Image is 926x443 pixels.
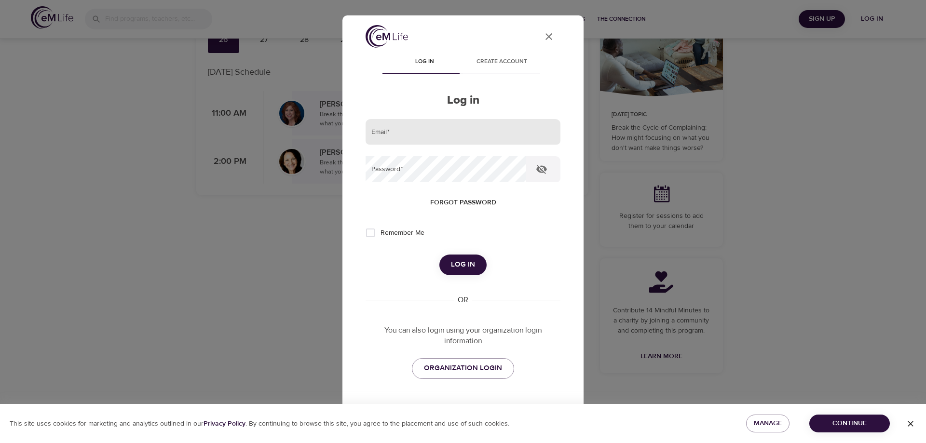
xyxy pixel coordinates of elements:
div: OR [454,295,472,306]
img: logo [366,25,408,48]
span: Continue [817,417,882,430]
span: Forgot password [430,197,496,209]
button: Forgot password [426,194,500,212]
span: Log in [451,258,475,271]
h2: Log in [366,94,560,107]
span: Log in [392,57,457,67]
div: disabled tabs example [366,51,560,74]
span: Create account [469,57,534,67]
b: Privacy Policy [204,419,245,428]
span: Manage [754,417,782,430]
button: close [537,25,560,48]
p: You can also login using your organization login information [366,325,560,347]
span: Remember Me [381,228,424,238]
a: ORGANIZATION LOGIN [412,358,514,378]
span: ORGANIZATION LOGIN [424,362,502,375]
button: Log in [439,255,487,275]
